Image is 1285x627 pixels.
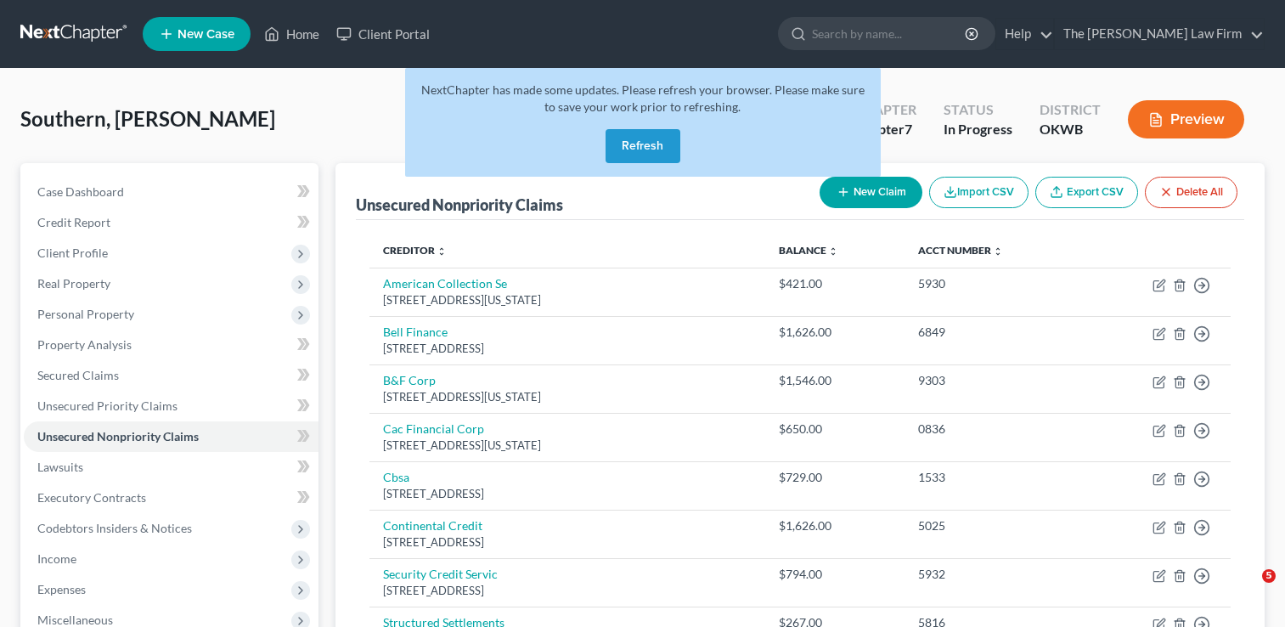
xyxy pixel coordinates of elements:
[779,244,838,257] a: Balance unfold_more
[820,177,922,208] button: New Claim
[918,372,1070,389] div: 9303
[383,470,409,484] a: Cbsa
[178,28,234,41] span: New Case
[918,275,1070,292] div: 5930
[779,421,890,438] div: $650.00
[24,421,318,452] a: Unsecured Nonpriority Claims
[918,324,1070,341] div: 6849
[779,372,890,389] div: $1,546.00
[1040,100,1101,120] div: District
[1035,177,1138,208] a: Export CSV
[944,120,1012,139] div: In Progress
[929,177,1029,208] button: Import CSV
[24,177,318,207] a: Case Dashboard
[944,100,1012,120] div: Status
[383,292,752,308] div: [STREET_ADDRESS][US_STATE]
[918,244,1003,257] a: Acct Number unfold_more
[383,438,752,454] div: [STREET_ADDRESS][US_STATE]
[383,534,752,551] div: [STREET_ADDRESS]
[24,391,318,421] a: Unsecured Priority Claims
[383,244,447,257] a: Creditor unfold_more
[918,421,1070,438] div: 0836
[1040,120,1101,139] div: OKWB
[256,19,328,49] a: Home
[328,19,438,49] a: Client Portal
[356,195,563,215] div: Unsecured Nonpriority Claims
[383,276,507,291] a: American Collection Se
[996,19,1053,49] a: Help
[437,246,447,257] i: unfold_more
[37,246,108,260] span: Client Profile
[37,613,113,627] span: Miscellaneous
[779,275,890,292] div: $421.00
[1227,569,1268,610] iframe: Intercom live chat
[37,490,146,505] span: Executory Contracts
[606,129,680,163] button: Refresh
[993,246,1003,257] i: unfold_more
[383,421,484,436] a: Cac Financial Corp
[383,486,752,502] div: [STREET_ADDRESS]
[918,469,1070,486] div: 1533
[37,429,199,443] span: Unsecured Nonpriority Claims
[779,517,890,534] div: $1,626.00
[779,469,890,486] div: $729.00
[421,82,865,114] span: NextChapter has made some updates. Please refresh your browser. Please make sure to save your wor...
[1055,19,1264,49] a: The [PERSON_NAME] Law Firm
[918,517,1070,534] div: 5025
[20,106,275,131] span: Southern, [PERSON_NAME]
[779,324,890,341] div: $1,626.00
[828,246,838,257] i: unfold_more
[1128,100,1244,138] button: Preview
[24,360,318,391] a: Secured Claims
[383,325,448,339] a: Bell Finance
[24,483,318,513] a: Executory Contracts
[918,566,1070,583] div: 5932
[37,276,110,291] span: Real Property
[1262,569,1276,583] span: 5
[37,215,110,229] span: Credit Report
[383,389,752,405] div: [STREET_ADDRESS][US_STATE]
[383,373,436,387] a: B&F Corp
[779,566,890,583] div: $794.00
[24,207,318,238] a: Credit Report
[383,567,498,581] a: Security Credit Servic
[854,120,916,139] div: Chapter
[383,583,752,599] div: [STREET_ADDRESS]
[812,18,967,49] input: Search by name...
[37,551,76,566] span: Income
[24,452,318,483] a: Lawsuits
[383,518,482,533] a: Continental Credit
[383,341,752,357] div: [STREET_ADDRESS]
[37,337,132,352] span: Property Analysis
[37,460,83,474] span: Lawsuits
[24,330,318,360] a: Property Analysis
[37,368,119,382] span: Secured Claims
[37,521,192,535] span: Codebtors Insiders & Notices
[37,184,124,199] span: Case Dashboard
[1145,177,1237,208] button: Delete All
[854,100,916,120] div: Chapter
[37,307,134,321] span: Personal Property
[37,398,178,413] span: Unsecured Priority Claims
[905,121,912,137] span: 7
[37,582,86,596] span: Expenses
